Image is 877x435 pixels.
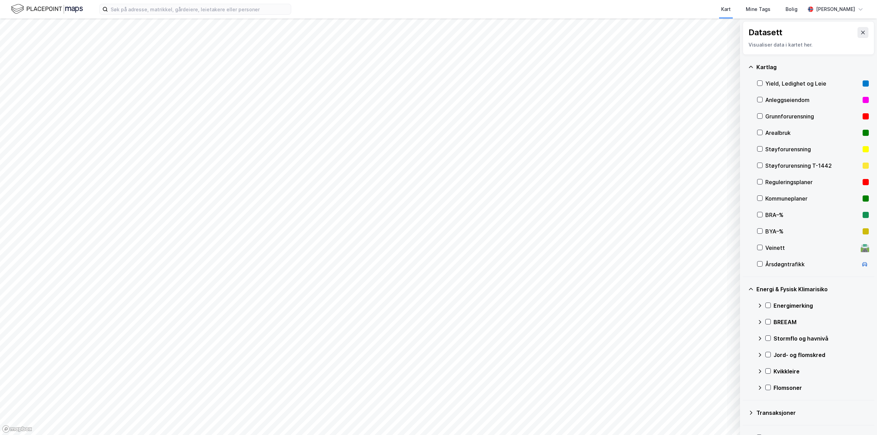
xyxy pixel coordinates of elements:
[774,384,869,392] div: Flomsoner
[765,129,860,137] div: Arealbruk
[756,63,869,71] div: Kartlag
[774,302,869,310] div: Energimerking
[774,334,869,343] div: Stormflo og havnivå
[756,285,869,293] div: Energi & Fysisk Klimarisiko
[786,5,798,13] div: Bolig
[774,351,869,359] div: Jord- og flomskred
[765,211,860,219] div: BRA–%
[765,194,860,203] div: Kommuneplaner
[2,425,32,433] a: Mapbox homepage
[765,227,860,235] div: BYA–%
[765,96,860,104] div: Anleggseiendom
[11,3,83,15] img: logo.f888ab2527a4732fd821a326f86c7f29.svg
[765,244,858,252] div: Veinett
[843,402,877,435] div: Kontrollprogram for chat
[765,112,860,120] div: Grunnforurensning
[721,5,731,13] div: Kart
[765,145,860,153] div: Støyforurensning
[749,41,868,49] div: Visualiser data i kartet her.
[774,318,869,326] div: BREEAM
[765,178,860,186] div: Reguleringsplaner
[843,402,877,435] iframe: Chat Widget
[746,5,770,13] div: Mine Tags
[816,5,855,13] div: [PERSON_NAME]
[860,243,869,252] div: 🛣️
[765,79,860,88] div: Yield, Ledighet og Leie
[774,367,869,375] div: Kvikkleire
[749,27,782,38] div: Datasett
[756,409,869,417] div: Transaksjoner
[108,4,291,14] input: Søk på adresse, matrikkel, gårdeiere, leietakere eller personer
[765,162,860,170] div: Støyforurensning T-1442
[765,260,858,268] div: Årsdøgntrafikk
